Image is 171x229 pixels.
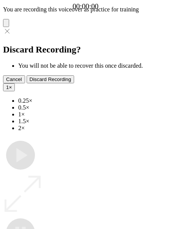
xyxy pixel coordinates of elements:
p: You are recording this voiceover as practice for training [3,6,168,13]
li: 1.5× [18,118,168,125]
li: 1× [18,111,168,118]
button: 1× [3,83,15,91]
li: 0.5× [18,104,168,111]
h2: Discard Recording? [3,45,168,55]
li: You will not be able to recover this once discarded. [18,62,168,69]
button: Discard Recording [27,75,74,83]
span: 1 [6,84,9,90]
button: Cancel [3,75,25,83]
li: 0.25× [18,97,168,104]
a: 00:00:00 [73,2,98,11]
li: 2× [18,125,168,132]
